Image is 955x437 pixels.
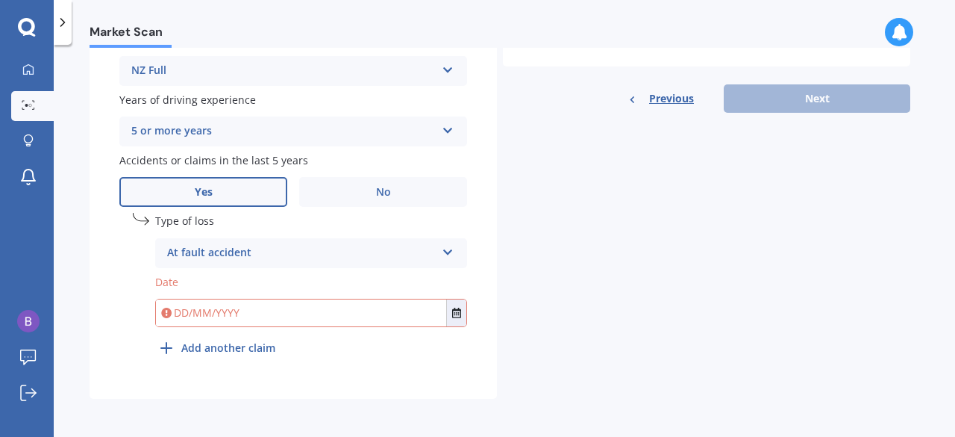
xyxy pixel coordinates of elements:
span: Type of loss [155,214,214,229]
div: 5 or more years [131,123,436,140]
span: Yes [195,186,213,199]
div: NZ Full [131,62,436,80]
button: Select date [446,300,466,326]
input: DD/MM/YYYY [156,300,446,326]
span: Years of driving experience [119,93,256,107]
div: At fault accident [167,244,436,262]
span: Date [155,275,178,289]
span: Accidents or claims in the last 5 years [119,153,308,167]
span: No [376,186,391,199]
img: ACg8ocImZm9nneHFyIELNBDe6W1DHqB4JvBxkE6siAIAo-9Wjjl_Cg=s96-c [17,310,40,332]
b: Add another claim [181,340,275,356]
span: Previous [649,87,694,110]
span: Market Scan [90,25,172,45]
